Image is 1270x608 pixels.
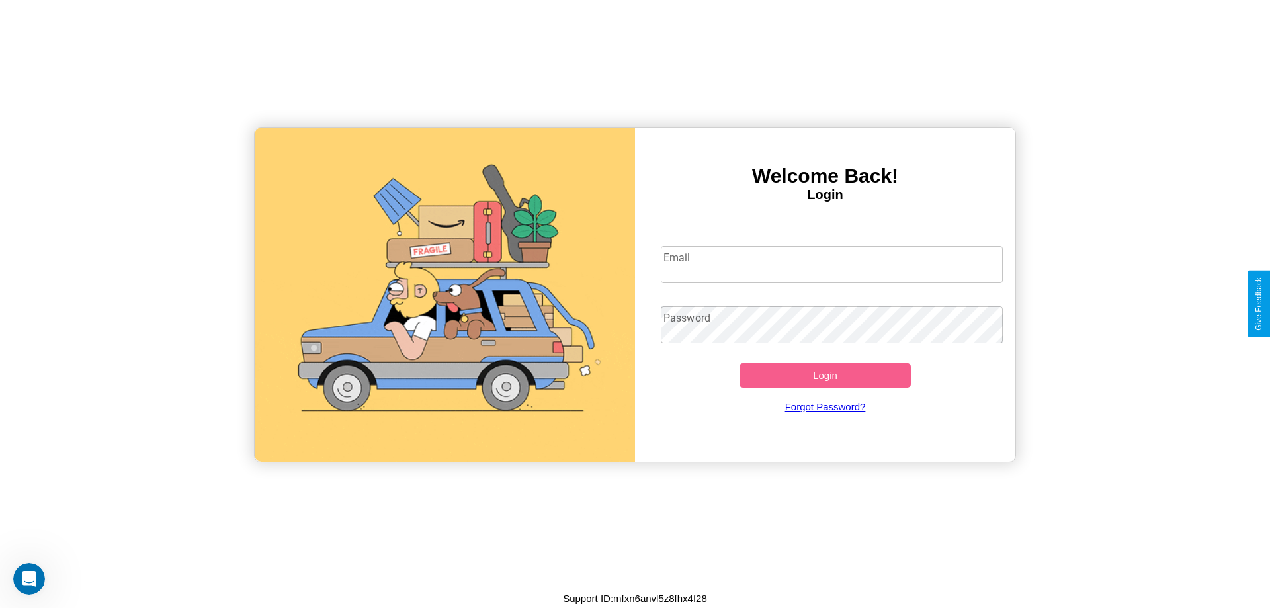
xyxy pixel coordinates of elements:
[255,128,635,462] img: gif
[654,388,997,425] a: Forgot Password?
[13,563,45,595] iframe: Intercom live chat
[563,589,707,607] p: Support ID: mfxn6anvl5z8fhx4f28
[740,363,911,388] button: Login
[1254,277,1263,331] div: Give Feedback
[635,165,1015,187] h3: Welcome Back!
[635,187,1015,202] h4: Login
